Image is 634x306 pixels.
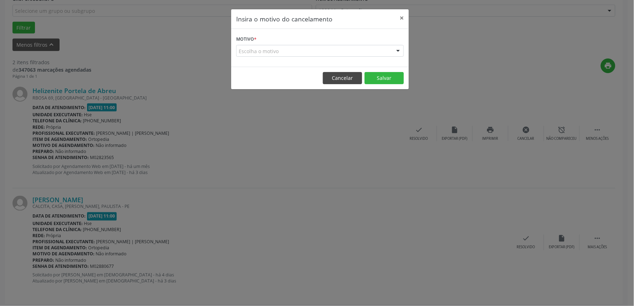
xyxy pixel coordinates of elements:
label: Motivo [236,34,257,45]
h5: Insira o motivo do cancelamento [236,14,333,24]
button: Cancelar [323,72,362,84]
button: Close [395,9,409,27]
button: Salvar [365,72,404,84]
span: Escolha o motivo [239,47,279,55]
